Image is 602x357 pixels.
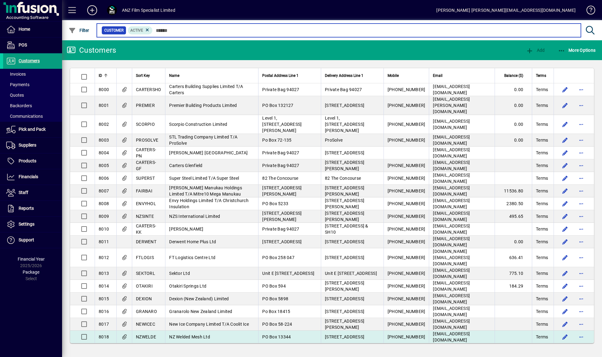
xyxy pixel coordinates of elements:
span: [STREET_ADDRESS] & SH10 [325,223,368,235]
span: [PHONE_NUMBER] [388,163,425,168]
td: 0.00 [495,83,532,96]
span: 8015 [99,296,109,301]
span: 8005 [99,163,109,168]
span: 8001 [99,103,109,108]
span: Email [433,72,443,79]
span: Sort Key [136,72,150,79]
span: Terms [536,137,548,143]
td: 2380.50 [495,197,532,210]
span: [EMAIL_ADDRESS][DOMAIN_NAME] [433,280,470,292]
span: [PHONE_NUMBER] [388,176,425,181]
span: [DOMAIN_NAME][EMAIL_ADDRESS][DOMAIN_NAME] [433,249,470,266]
span: NZS International Limited [169,214,220,219]
span: Active [130,28,143,33]
span: Customers [19,58,40,63]
button: More options [576,85,586,95]
span: [PHONE_NUMBER] [388,138,425,143]
span: [EMAIL_ADDRESS][DOMAIN_NAME] [433,236,470,247]
span: [PHONE_NUMBER] [388,214,425,219]
span: [PHONE_NUMBER] [388,271,425,276]
button: Edit [560,253,570,262]
span: [PHONE_NUMBER] [388,334,425,339]
span: [STREET_ADDRESS] [325,255,364,260]
span: 8006 [99,176,109,181]
span: 8011 [99,239,109,244]
span: Terms [536,254,548,261]
span: Terms [536,188,548,194]
span: Terms [536,162,548,169]
span: [EMAIL_ADDRESS][DOMAIN_NAME] [433,198,470,209]
td: 0.00 [495,236,532,248]
span: PO Box 5233 [262,201,288,206]
span: [EMAIL_ADDRESS][DOMAIN_NAME] [433,293,470,304]
span: 82 The Concourse [325,176,361,181]
span: Carters Building Supplies Limited T/A Carters [169,84,243,95]
span: [PHONE_NUMBER] [388,103,425,108]
span: [STREET_ADDRESS] [325,334,364,339]
mat-chip: Activation Status: Active [128,26,153,34]
span: 8004 [99,150,109,155]
span: Terms [536,201,548,207]
span: Private Bag 94027 [262,150,299,155]
span: POS [19,42,27,47]
span: [EMAIL_ADDRESS][PERSON_NAME][DOMAIN_NAME] [433,97,470,114]
span: New Ice Company Limited T/A Coolit Ice [169,322,249,327]
span: Communications [6,114,43,119]
span: Filter [69,28,89,33]
span: [EMAIL_ADDRESS][DOMAIN_NAME] [433,160,470,171]
span: Premier Building Products Limited [169,103,237,108]
span: Customer [104,27,124,33]
span: CARTERS-GF [136,160,156,171]
span: 8013 [99,271,109,276]
button: Edit [560,224,570,234]
td: 775.10 [495,267,532,280]
span: [PHONE_NUMBER] [388,239,425,244]
span: Private Bag 94027 [262,163,299,168]
span: 82 The Concourse [262,176,298,181]
button: Add [82,5,102,16]
span: SUPERST [136,176,155,181]
span: [STREET_ADDRESS] [262,239,302,244]
td: 0.00 [495,134,532,147]
span: [STREET_ADDRESS] [325,239,364,244]
button: More options [576,281,586,291]
span: Mobile [388,72,399,79]
span: Derwent Home Plus Ltd [169,239,216,244]
span: Name [169,72,179,79]
button: Edit [560,332,570,342]
span: Financial Year [18,257,45,262]
td: 11536.80 [495,185,532,197]
span: Terms [536,226,548,232]
span: [STREET_ADDRESS][PERSON_NAME] [325,280,364,292]
button: Filter [67,25,91,36]
span: [STREET_ADDRESS][PERSON_NAME] [262,185,302,196]
a: Products [3,153,62,169]
span: Terms [536,213,548,219]
span: Add [526,48,545,53]
span: Terms [536,270,548,276]
button: Edit [560,173,570,183]
span: [PHONE_NUMBER] [388,201,425,206]
button: More options [576,100,586,110]
span: Sektor Ltd [169,271,190,276]
span: [EMAIL_ADDRESS][DOMAIN_NAME] [433,319,470,330]
button: Edit [560,199,570,209]
span: More Options [558,48,596,53]
a: Payments [3,79,62,90]
span: Terms [536,283,548,289]
span: GRANARO [136,309,157,314]
span: NZSINTE [136,214,154,219]
span: ProSolve [325,138,343,143]
button: Profile [102,5,122,16]
a: Pick and Pack [3,122,62,137]
span: [EMAIL_ADDRESS][DOMAIN_NAME] [433,306,470,317]
span: NZWELDE [136,334,156,339]
div: Mobile [388,72,425,79]
span: Financials [19,174,38,179]
span: Terms [536,150,548,156]
span: [STREET_ADDRESS] [325,150,364,155]
span: Po Box 72-135 [262,138,291,143]
span: Postal Address Line 1 [262,72,299,79]
span: [STREET_ADDRESS][PERSON_NAME] [325,319,364,330]
td: 495.65 [495,210,532,223]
